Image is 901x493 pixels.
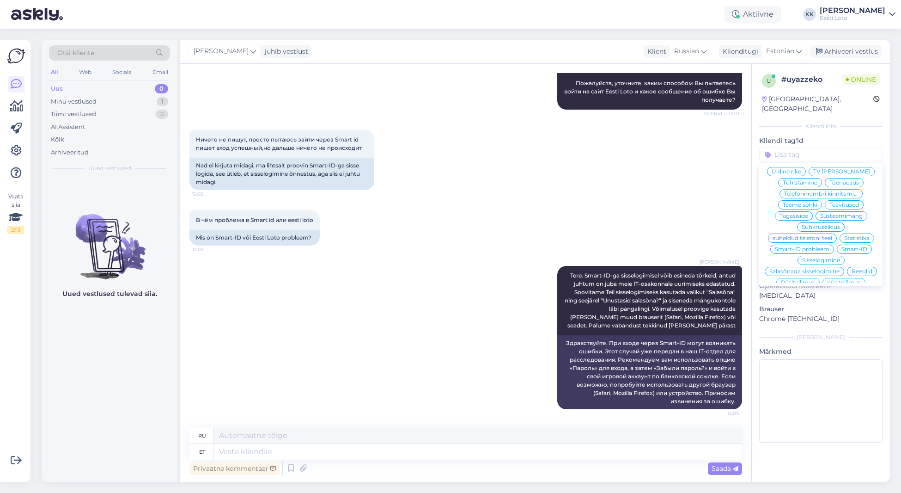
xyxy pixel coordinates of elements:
div: # uyazzeko [781,74,842,85]
span: suheldud telefoni teel [773,235,832,241]
div: juhib vestlust [261,47,308,56]
p: Brauser [759,304,883,314]
div: Kõik [51,135,64,144]
div: Arhiveeritud [51,148,89,157]
div: 1 [157,97,168,106]
span: 12:02 [192,191,227,197]
div: AI Assistent [51,123,85,132]
span: В чём проблема в Smart id или eesti loto [196,216,313,223]
span: Smart-ID [841,246,867,252]
span: Süsteemimäng [820,213,863,219]
div: Privaatne kommentaar [189,462,280,475]
span: Suhkruseiklus [802,224,840,230]
a: [PERSON_NAME]Eesti Loto [820,7,895,22]
div: Email [151,66,170,78]
div: Mis on Smart-ID või Eesti Loto probleem? [189,230,320,246]
span: Russian [674,46,699,56]
div: [PERSON_NAME] [759,333,883,341]
span: Uued vestlused [88,164,131,173]
div: ru [198,428,206,444]
div: Socials [110,66,133,78]
span: Sisselogimine [802,258,840,263]
div: Web [77,66,93,78]
span: [PERSON_NAME] [700,259,739,265]
div: Uus [51,84,63,93]
img: No chats [42,197,177,281]
div: KK [803,8,816,21]
span: Teavitused [829,202,859,208]
img: Askly Logo [7,47,25,65]
span: Reeglid [852,269,872,274]
span: Здравствуйте! Пожалуйста, уточните, каким способом Вы пытаетесь войти на сайт Eesti Loto и какое ... [564,63,737,103]
span: Tere. Smart-ID-ga sisselogimisel võib esineda tõrkeid, antud juhtum on juba meie IT-osakonnale uu... [565,272,737,329]
span: Tagasiside [779,213,808,219]
span: Statistika [844,235,870,241]
span: Salasõnaga sisselogimine [769,269,840,274]
span: TV [PERSON_NAME] [813,169,870,174]
span: 12:03 [192,246,227,253]
div: 0 [155,84,168,93]
div: Aktiivne [724,6,781,23]
p: [MEDICAL_DATA] [759,291,883,301]
div: Arhiveeri vestlus [810,45,882,58]
div: Kliendi info [759,122,883,130]
span: Tõenäosus [829,180,859,185]
span: Teeme sohki [783,202,817,208]
div: [PERSON_NAME] [820,7,885,14]
div: [GEOGRAPHIC_DATA], [GEOGRAPHIC_DATA] [762,94,873,114]
span: Ничего не пишут, просто пытаюсь зайти через Smart id пишет вход успешный,но дальше ничего не прои... [196,136,362,151]
div: Здравствуйте. При входе через Smart-ID могут возникать ошибки. Этот случай уже передан в наш IT-о... [557,335,742,409]
span: Estonian [766,46,794,56]
div: et [199,444,205,460]
div: 2 / 3 [7,226,24,234]
span: Nähtud ✓ 12:01 [704,110,739,117]
div: Klient [644,47,666,56]
div: All [49,66,60,78]
span: Tühistamine [783,180,817,185]
p: Uued vestlused tulevad siia. [62,289,157,299]
span: püsitellimus [827,280,861,285]
p: Operatsioonisüsteem [759,281,883,291]
div: Klienditugi [719,47,758,56]
span: Üldine rike [772,169,801,174]
span: Online [842,74,880,85]
div: Vaata siia [7,192,24,234]
input: Lisa tag [759,148,883,161]
div: Tiimi vestlused [51,110,96,119]
span: Püsitellimus [781,280,815,285]
p: Kliendi tag'id [759,136,883,146]
div: Minu vestlused [51,97,97,106]
div: 3 [156,110,168,119]
span: 12:04 [705,410,739,417]
span: Otsi kliente [57,48,94,58]
span: Telefoninumbri kinnitamine [784,191,858,197]
span: Saada [712,464,738,473]
div: Eesti Loto [820,14,885,22]
span: [PERSON_NAME] [194,46,249,56]
p: Chrome [TECHNICAL_ID] [759,314,883,324]
div: Nad ei kirjuta midagi, ma lihtsalt proovin Smart-ID-ga sisse logida, see ütleb, et sisselogimine ... [189,158,374,190]
span: u [767,77,771,84]
span: Smart-ID probleem [775,246,829,252]
p: Märkmed [759,347,883,357]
